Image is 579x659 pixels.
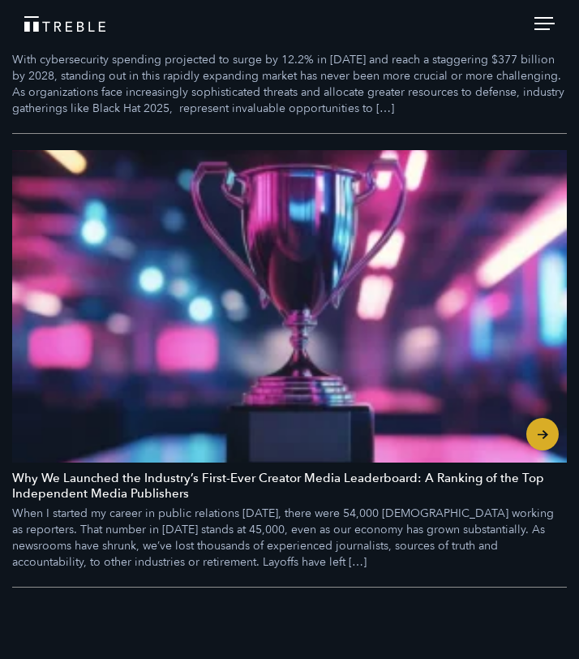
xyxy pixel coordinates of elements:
a: Treble Homepage [24,16,555,32]
a: Why We Launched the Industry’s First-Ever Creator Media Leaderboard: A Ranking of the Top Indepen... [12,134,567,588]
img: Treble logo [24,16,105,32]
h4: Why We Launched the Industry’s First-Ever Creator Media Leaderboard: A Ranking of the Top Indepen... [12,471,567,502]
img: Why We Launched the Industry’s First-Ever Creator Media Leaderboard: A Ranking of the Top Indepen... [12,150,567,463]
p: With cybersecurity spending projected to surge by 12.2% in [DATE] and reach a staggering $377 bil... [12,52,567,117]
p: When I started my career in public relations [DATE], there were 54,000 [DEMOGRAPHIC_DATA] working... [12,506,567,571]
